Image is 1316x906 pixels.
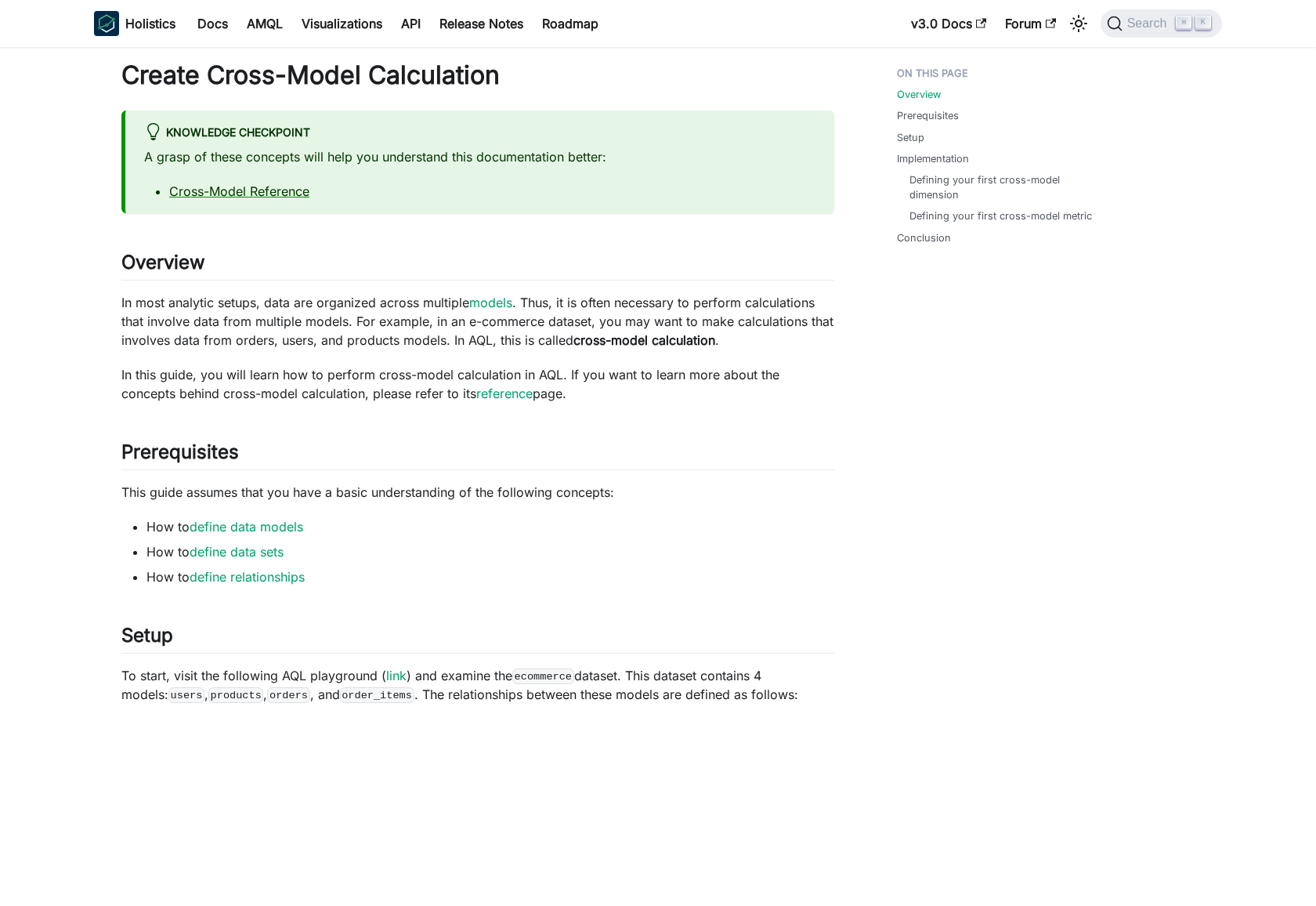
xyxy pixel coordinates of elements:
[121,60,834,91] h1: Create Cross-Model Calculation
[897,151,969,166] a: Implementation
[94,11,175,36] a: HolisticsHolistics
[94,11,119,36] img: Holistics
[292,11,392,36] a: Visualizations
[237,11,292,36] a: AMQL
[267,687,309,703] code: orders
[1101,9,1222,38] button: Search (Command+K)
[430,11,533,36] a: Release Notes
[512,669,574,684] code: ecommerce
[897,108,959,123] a: Prerequisites
[146,567,834,586] li: How to
[168,687,204,703] code: users
[121,251,834,281] h2: Overview
[1195,16,1211,30] kbd: K
[902,11,996,36] a: v3.0 Docs
[121,483,834,502] p: This guide assumes that you have a basic understanding of the following concepts:
[146,542,834,561] li: How to
[996,11,1065,36] a: Forum
[533,11,608,36] a: Roadmap
[190,519,303,535] a: define data models
[897,230,951,245] a: Conclusion
[909,208,1092,223] a: Defining your first cross-model metric
[121,365,834,403] p: In this guide, you will learn how to perform cross-model calculation in AQL. If you want to learn...
[1066,11,1091,36] button: Switch between dark and light mode (currently light mode)
[897,87,941,102] a: Overview
[121,293,834,350] p: In most analytic setups, data are organized across multiple . Thus, it is often necessary to perf...
[392,11,430,36] a: API
[144,147,815,166] p: A grasp of these concepts will help you understand this documentation better:
[469,295,512,310] a: models
[121,440,834,470] h2: Prerequisites
[340,687,414,703] code: order_items
[208,687,263,703] code: products
[169,183,309,199] a: Cross-Model Reference
[476,386,533,401] a: reference
[146,517,834,536] li: How to
[897,130,924,145] a: Setup
[190,569,305,585] a: define relationships
[1176,16,1191,30] kbd: ⌘
[386,668,407,683] a: link
[125,14,175,33] b: Holistics
[573,332,715,348] strong: cross-model calculation
[1123,16,1177,31] span: Search
[121,666,834,704] p: To start, visit the following AQL playground ( ) and examine the dataset. This dataset contains 4...
[909,172,1093,202] a: Defining your first cross-model dimension
[190,544,284,560] a: define data sets
[188,11,237,36] a: Docs
[144,123,815,143] div: Knowledge Checkpoint
[121,624,834,654] h2: Setup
